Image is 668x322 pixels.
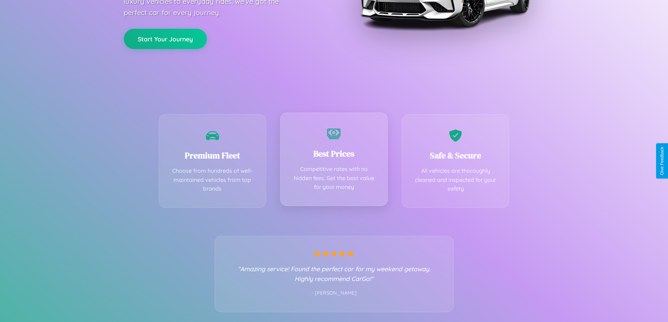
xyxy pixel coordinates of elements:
p: All vehicles are thoroughly cleaned and inspected for your safety [413,166,499,193]
h3: Best Prices [291,148,377,159]
p: - [PERSON_NAME] [229,289,439,298]
p: Competitive rates with no hidden fees. Get the best value for your money [291,165,377,192]
p: "Amazing service! Found the perfect car for my weekend getaway. Highly recommend CarGo!" [229,264,439,283]
div: Give Feedback [660,147,664,175]
button: Start Your Journey [124,29,207,49]
h3: Safe & Secure [413,150,499,161]
p: Choose from hundreds of well-maintained vehicles from top brands [170,166,256,193]
h3: Premium Fleet [170,150,256,161]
